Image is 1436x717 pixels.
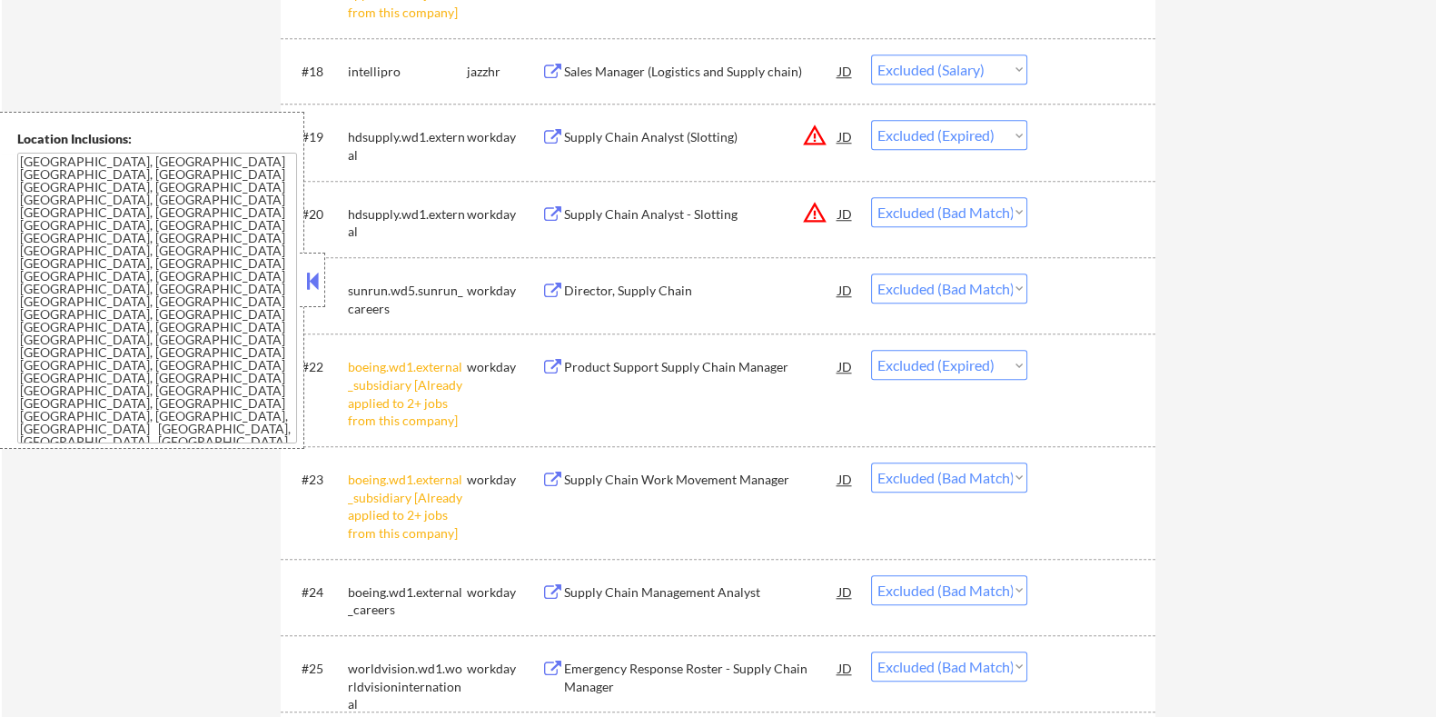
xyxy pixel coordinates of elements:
[466,282,540,300] div: workday
[836,652,854,684] div: JD
[301,63,332,81] div: #18
[836,350,854,383] div: JD
[801,123,827,148] button: warning_amber
[466,63,540,81] div: jazzhr
[347,583,466,619] div: boeing.wd1.external_careers
[563,205,837,224] div: Supply Chain Analyst - Slotting
[301,660,332,678] div: #25
[836,463,854,495] div: JD
[563,358,837,376] div: Product Support Supply Chain Manager
[563,63,837,81] div: Sales Manager (Logistics and Supply chain)
[466,471,540,489] div: workday
[801,200,827,225] button: warning_amber
[836,274,854,306] div: JD
[836,197,854,230] div: JD
[347,471,466,542] div: boeing.wd1.external_subsidiary [Already applied to 2+ jobs from this company]
[17,130,297,148] div: Location Inclusions:
[466,358,540,376] div: workday
[563,128,837,146] div: Supply Chain Analyst (Slotting)
[836,120,854,153] div: JD
[347,282,466,317] div: sunrun.wd5.sunrun_careers
[347,660,466,713] div: worldvision.wd1.worldvisioninternational
[347,358,466,429] div: boeing.wd1.external_subsidiary [Already applied to 2+ jobs from this company]
[563,282,837,300] div: Director, Supply Chain
[347,63,466,81] div: intellipro
[466,128,540,146] div: workday
[466,583,540,602] div: workday
[347,128,466,164] div: hdsupply.wd1.external
[301,583,332,602] div: #24
[347,205,466,241] div: hdsupply.wd1.external
[836,55,854,87] div: JD
[301,471,332,489] div: #23
[563,583,837,602] div: Supply Chain Management Analyst
[466,660,540,678] div: workday
[563,471,837,489] div: Supply Chain Work Movement Manager
[563,660,837,695] div: Emergency Response Roster - Supply Chain Manager
[836,575,854,608] div: JD
[466,205,540,224] div: workday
